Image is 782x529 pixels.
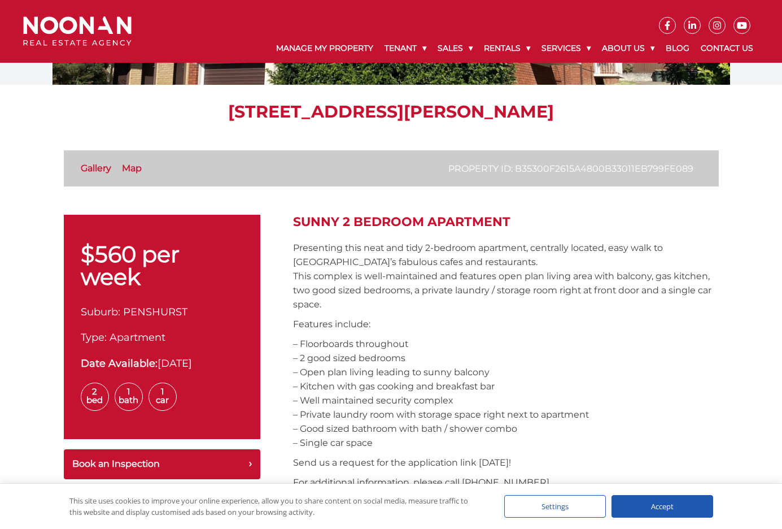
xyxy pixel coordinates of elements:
p: For additional information, please call [PHONE_NUMBER]. _________________ [293,475,719,504]
a: Map [122,163,142,174]
a: Tenant [379,34,432,63]
p: Features include: [293,317,719,331]
h2: SUNNY 2 BEDROOM APARTMENT [293,215,719,229]
a: Rentals [478,34,536,63]
a: Services [536,34,596,63]
strong: Date Available: [81,357,158,370]
div: Settings [504,495,606,518]
span: Type: [81,331,107,344]
span: 2 Bed [81,383,109,411]
span: 1 Car [148,383,177,411]
a: Blog [660,34,695,63]
p: Property ID: b35300f2615a4800b33011eb799fe089 [448,162,693,176]
span: 1 Bath [115,383,143,411]
a: Sales [432,34,478,63]
a: About Us [596,34,660,63]
span: PENSHURST [123,306,187,318]
img: Noonan Real Estate Agency [23,16,132,46]
span: Suburb: [81,306,120,318]
button: Book an Inspection [64,449,260,479]
span: Apartment [110,331,165,344]
h1: [STREET_ADDRESS][PERSON_NAME] [64,102,719,122]
div: This site uses cookies to improve your online experience, allow you to share content on social me... [69,495,482,518]
a: Manage My Property [270,34,379,63]
p: $560 per week [81,243,243,288]
a: Contact Us [695,34,759,63]
div: Accept [611,495,713,518]
a: Gallery [81,163,111,174]
div: [DATE] [81,356,243,371]
p: Send us a request for the application link [DATE]! [293,456,719,470]
p: – Floorboards throughout – 2 good sized bedrooms – Open plan living leading to sunny balcony – Ki... [293,337,719,450]
p: Presenting this neat and tidy 2-bedroom apartment, centrally located, easy walk to [GEOGRAPHIC_DA... [293,241,719,311]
